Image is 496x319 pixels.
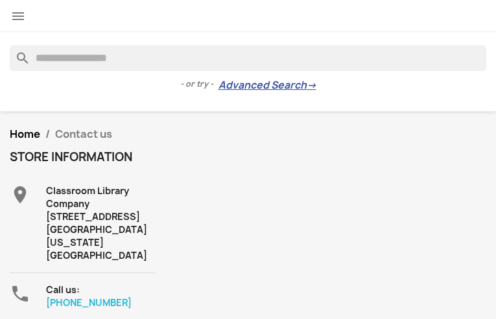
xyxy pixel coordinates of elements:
a: Advanced Search→ [218,79,316,92]
i:  [10,283,30,304]
i:  [10,8,26,24]
a: [PHONE_NUMBER] [46,296,132,309]
div: Classroom Library Company [STREET_ADDRESS] [GEOGRAPHIC_DATA][US_STATE] [GEOGRAPHIC_DATA] [46,184,156,262]
i: search [10,45,25,61]
div: Call us: [46,283,156,309]
i:  [10,184,30,205]
span: - or try - [180,78,218,91]
h4: Store information [10,151,156,164]
span: Contact us [55,127,112,141]
span: → [307,79,316,92]
a: Home [10,127,40,141]
input: Search [10,45,486,71]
